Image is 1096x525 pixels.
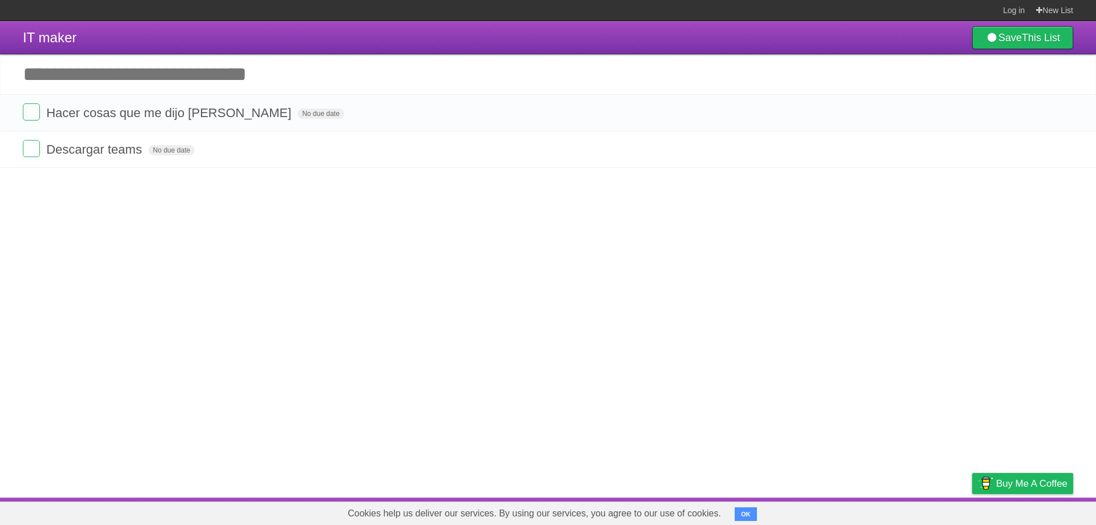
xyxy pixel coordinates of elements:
label: Done [23,140,40,157]
a: Terms [918,500,944,522]
a: Developers [858,500,904,522]
button: OK [735,507,757,521]
a: SaveThis List [972,26,1073,49]
a: About [820,500,844,522]
span: No due date [297,109,344,119]
span: Descargar teams [46,142,145,157]
a: Buy me a coffee [972,473,1073,494]
b: This List [1022,32,1060,43]
span: Buy me a coffee [996,474,1067,494]
span: Cookies help us deliver our services. By using our services, you agree to our use of cookies. [336,502,732,525]
span: Hacer cosas que me dijo [PERSON_NAME] [46,106,294,120]
label: Done [23,103,40,121]
a: Suggest a feature [1001,500,1073,522]
span: IT maker [23,30,76,45]
img: Buy me a coffee [978,474,993,493]
a: Privacy [957,500,987,522]
span: No due date [148,145,195,155]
